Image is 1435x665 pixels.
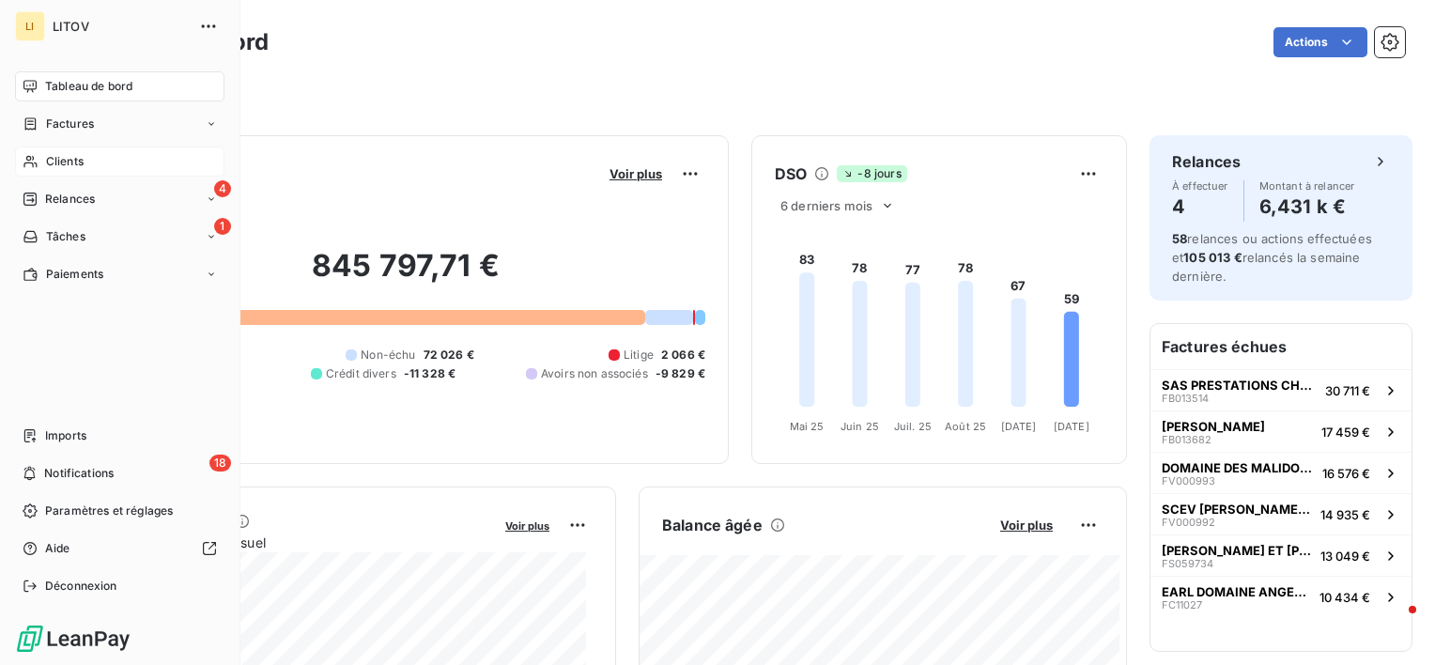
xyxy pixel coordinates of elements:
[1054,420,1089,433] tspan: [DATE]
[1162,378,1318,393] span: SAS PRESTATIONS CHARLOT
[46,153,84,170] span: Clients
[1172,231,1187,246] span: 58
[45,78,132,95] span: Tableau de bord
[1150,576,1412,617] button: EARL DOMAINE ANGELLIAUMEFC1102710 434 €
[1162,599,1202,611] span: FC11027
[45,191,95,208] span: Relances
[841,420,879,433] tspan: Juin 25
[214,218,231,235] span: 1
[790,420,825,433] tspan: Mai 25
[995,517,1058,534] button: Voir plus
[604,165,668,182] button: Voir plus
[15,624,131,654] img: Logo LeanPay
[661,347,705,363] span: 2 066 €
[1320,507,1370,522] span: 14 935 €
[1162,393,1209,404] span: FB013514
[1150,452,1412,493] button: DOMAINE DES MALIDORESFV00099316 576 €
[45,427,86,444] span: Imports
[500,517,555,534] button: Voir plus
[1001,420,1037,433] tspan: [DATE]
[106,247,705,303] h2: 845 797,71 €
[404,365,455,382] span: -11 328 €
[1320,549,1370,564] span: 13 049 €
[1172,192,1228,222] h4: 4
[1150,534,1412,576] button: [PERSON_NAME] ET [PERSON_NAME]FS05973413 049 €
[1325,383,1370,398] span: 30 711 €
[1162,517,1215,528] span: FV000992
[1162,434,1211,445] span: FB013682
[1162,558,1213,569] span: FS059734
[1162,419,1265,434] span: [PERSON_NAME]
[1150,324,1412,369] h6: Factures échues
[775,162,807,185] h6: DSO
[1371,601,1416,646] iframe: Intercom live chat
[326,365,396,382] span: Crédit divers
[1162,584,1312,599] span: EARL DOMAINE ANGELLIAUME
[1000,518,1053,533] span: Voir plus
[541,365,648,382] span: Avoirs non associés
[505,519,549,533] span: Voir plus
[46,228,85,245] span: Tâches
[44,465,114,482] span: Notifications
[624,347,654,363] span: Litige
[45,540,70,557] span: Aide
[45,578,117,595] span: Déconnexion
[837,165,906,182] span: -8 jours
[46,266,103,283] span: Paiements
[1150,369,1412,410] button: SAS PRESTATIONS CHARLOTFB01351430 711 €
[209,455,231,472] span: 18
[361,347,415,363] span: Non-échu
[1259,192,1355,222] h4: 6,431 k €
[1150,410,1412,452] button: [PERSON_NAME]FB01368217 459 €
[1321,425,1370,440] span: 17 459 €
[1162,460,1315,475] span: DOMAINE DES MALIDORES
[1172,150,1241,173] h6: Relances
[609,166,662,181] span: Voir plus
[945,420,986,433] tspan: Août 25
[780,198,872,213] span: 6 derniers mois
[1162,502,1313,517] span: SCEV [PERSON_NAME] et FILS
[656,365,705,382] span: -9 829 €
[1150,493,1412,534] button: SCEV [PERSON_NAME] et FILSFV00099214 935 €
[424,347,474,363] span: 72 026 €
[1259,180,1355,192] span: Montant à relancer
[45,503,173,519] span: Paramètres et réglages
[53,19,188,34] span: LITOV
[106,533,492,552] span: Chiffre d'affaires mensuel
[1162,475,1215,487] span: FV000993
[1319,590,1370,605] span: 10 434 €
[1172,180,1228,192] span: À effectuer
[15,534,224,564] a: Aide
[46,116,94,132] span: Factures
[214,180,231,197] span: 4
[1273,27,1367,57] button: Actions
[894,420,932,433] tspan: Juil. 25
[15,11,45,41] div: LI
[1183,250,1242,265] span: 105 013 €
[662,514,763,536] h6: Balance âgée
[1162,543,1313,558] span: [PERSON_NAME] ET [PERSON_NAME]
[1172,231,1372,284] span: relances ou actions effectuées et relancés la semaine dernière.
[1322,466,1370,481] span: 16 576 €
